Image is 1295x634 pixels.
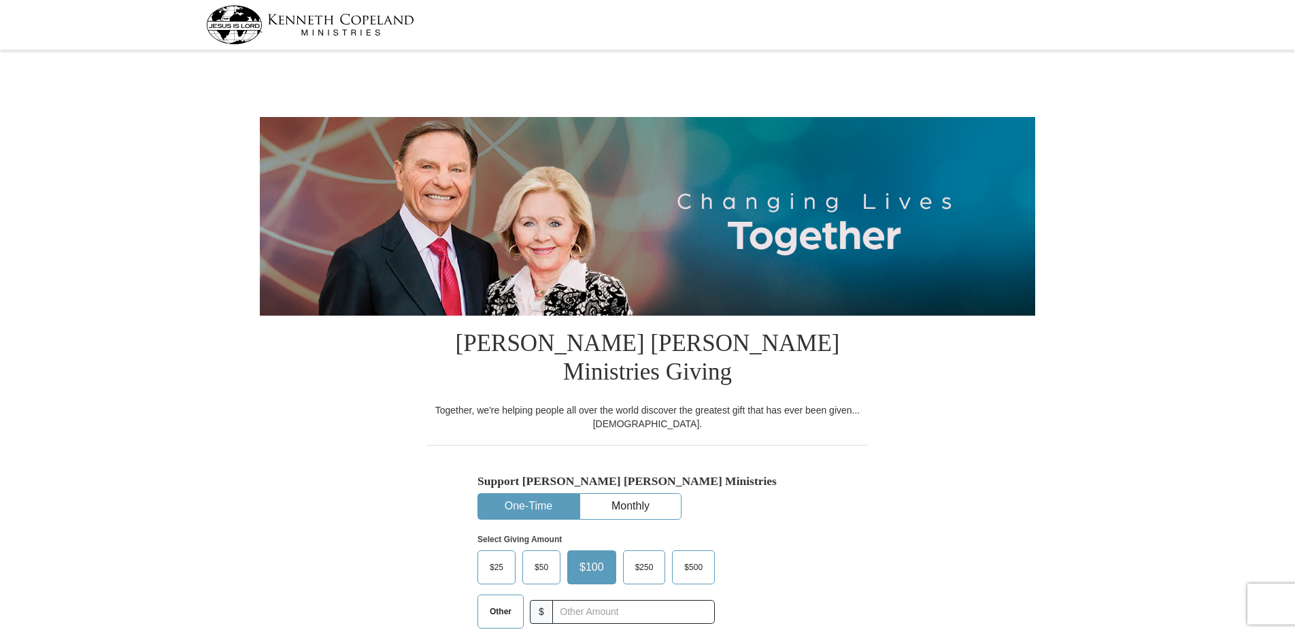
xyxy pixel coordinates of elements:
span: $100 [573,557,611,578]
span: $250 [628,557,660,578]
span: $ [530,600,553,624]
img: kcm-header-logo.svg [206,5,414,44]
h5: Support [PERSON_NAME] [PERSON_NAME] Ministries [477,474,818,488]
button: One-Time [478,494,579,519]
strong: Select Giving Amount [477,535,562,544]
span: $25 [483,557,510,578]
span: $500 [677,557,709,578]
button: Monthly [580,494,681,519]
h1: [PERSON_NAME] [PERSON_NAME] Ministries Giving [426,316,869,403]
span: Other [483,601,518,622]
input: Other Amount [552,600,715,624]
div: Together, we're helping people all over the world discover the greatest gift that has ever been g... [426,403,869,431]
span: $50 [528,557,555,578]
